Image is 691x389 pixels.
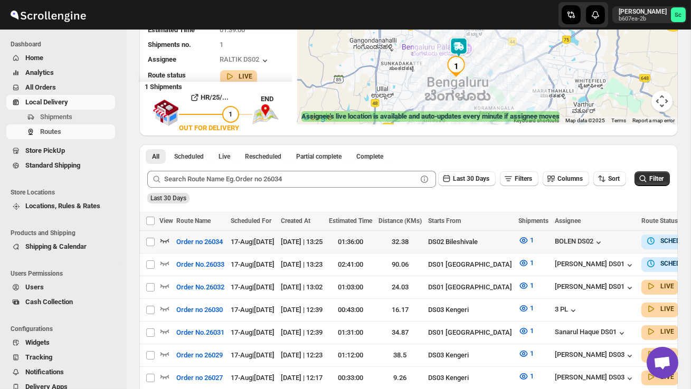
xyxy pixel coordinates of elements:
div: 34.87 [378,327,422,338]
span: All Orders [25,83,56,91]
button: Filters [500,171,538,186]
span: Store PickUp [25,147,65,154]
button: Order no 26029 [170,347,229,364]
span: Estimated Time [148,26,195,34]
span: Order No.26031 [176,327,224,338]
span: Shipments no. [148,41,191,48]
a: Open this area in Google Maps (opens a new window) [300,111,335,124]
button: [PERSON_NAME] DS03 [555,351,635,361]
button: User menu [612,6,687,23]
button: Users [6,280,115,295]
div: [DATE] | 12:23 [281,350,323,361]
span: Live [219,152,230,161]
span: Shipments [518,217,548,225]
a: Open chat [647,347,678,378]
button: Order No.26033 [170,256,231,273]
b: HR/25/... [201,93,229,101]
div: 24.03 [378,282,422,293]
div: 32.38 [378,237,422,247]
span: 1 [530,349,534,357]
button: HR/25/... [179,89,239,106]
span: Order no 26030 [176,305,223,315]
button: [PERSON_NAME] DS01 [555,260,635,270]
button: LIVE [646,372,674,382]
span: Order No.26032 [176,282,224,293]
span: Route Name [176,217,211,225]
button: Shipments [6,110,115,124]
span: Order no 26027 [176,373,223,383]
img: ScrollEngine [8,2,88,28]
span: Map data ©2025 [565,118,605,123]
span: Order no 26029 [176,350,223,361]
div: DS03 Kengeri [428,373,512,383]
span: Last 30 Days [453,175,489,182]
div: DS01 [GEOGRAPHIC_DATA] [428,259,512,270]
span: Local Delivery [25,98,68,106]
span: 17-Aug | [DATE] [231,260,274,268]
span: Route Status [641,217,678,225]
span: Shipping & Calendar [25,242,87,250]
span: Cash Collection [25,298,73,306]
button: LIVE [224,71,253,82]
button: All routes [146,149,166,164]
div: [DATE] | 13:02 [281,282,323,293]
button: LIVE [646,304,674,314]
img: trip_end.png [252,104,279,124]
div: END [261,94,292,104]
div: [DATE] | 12:39 [281,305,323,315]
div: 01:31:00 [329,327,372,338]
div: [DATE] | 12:17 [281,373,323,383]
div: 01:36:00 [329,237,372,247]
span: 17-Aug | [DATE] [231,351,274,359]
img: Google [300,111,335,124]
span: 1 [229,110,233,118]
button: Order No.26032 [170,279,231,296]
button: Order No.26031 [170,324,231,341]
div: [DATE] | 13:25 [281,237,323,247]
span: Dashboard [11,40,119,48]
span: Tracking [25,353,52,361]
span: All [152,152,159,161]
div: 9.26 [378,373,422,383]
span: Complete [356,152,383,161]
button: Notifications [6,365,115,380]
span: Notifications [25,368,64,376]
button: 3 PL [555,305,579,316]
button: 1 [512,232,540,249]
button: BOLEN DS02 [555,237,604,248]
button: Analytics [6,65,115,80]
button: Order no 26030 [170,302,229,318]
div: DS03 Kengeri [428,350,512,361]
div: DS02 Bileshivale [428,237,512,247]
button: Map camera controls [651,91,673,112]
button: 1 [512,255,540,271]
div: Sanarul Haque DS01 [555,328,627,338]
div: RALTIK DS02 [220,55,270,66]
span: Users [25,283,44,291]
b: LIVE [239,73,253,80]
span: Users Permissions [11,269,119,278]
label: Assignee's live location is available and auto-updates every minute if assignee moves [301,111,560,122]
input: Search Route Name Eg.Order no 26034 [164,171,417,188]
span: Created At [281,217,310,225]
span: Order no 26034 [176,237,223,247]
button: [PERSON_NAME] DS03 [555,373,635,384]
button: 1 [512,323,540,339]
button: Columns [543,171,589,186]
span: 1 [220,41,224,48]
span: Estimated Time [329,217,372,225]
span: Analytics [25,69,54,76]
span: Configurations [11,325,119,333]
button: Locations, Rules & Rates [6,199,115,213]
div: 01:03:00 [329,282,372,293]
button: 1 [512,300,540,317]
span: Products and Shipping [11,229,119,237]
span: Starts From [428,217,461,225]
span: Order No.26033 [176,259,224,270]
div: OUT FOR DELIVERY [179,123,239,133]
button: Order no 26027 [170,369,229,386]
